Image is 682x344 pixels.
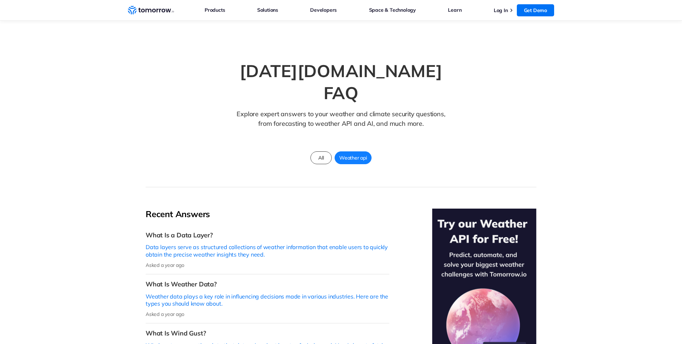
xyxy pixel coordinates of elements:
[146,274,389,323] a: What Is Weather Data?Weather data plays a key role in influencing decisions made in various indus...
[146,243,389,258] p: Data layers serve as structured collections of weather information that enable users to quickly o...
[146,262,389,268] p: Asked a year ago
[220,60,462,104] h1: [DATE][DOMAIN_NAME] FAQ
[146,231,389,239] h3: What Is a Data Layer?
[335,153,371,162] span: Weather api
[369,5,416,15] a: Space & Technology
[146,293,389,308] p: Weather data plays a key role in influencing decisions made in various industries. Here are the t...
[310,5,337,15] a: Developers
[310,151,332,164] a: All
[517,4,554,16] a: Get Demo
[146,225,389,274] a: What Is a Data Layer?Data layers serve as structured collections of weather information that enab...
[448,5,461,15] a: Learn
[314,153,328,162] span: All
[257,5,278,15] a: Solutions
[146,280,389,288] h3: What Is Weather Data?
[205,5,225,15] a: Products
[146,209,389,220] h2: Recent Answers
[146,311,389,317] p: Asked a year ago
[146,329,389,337] h3: What Is Wind Gust?
[494,7,508,14] a: Log In
[128,5,174,16] a: Home link
[335,151,372,164] a: Weather api
[234,109,449,139] p: Explore expert answers to your weather and climate security questions, from forecasting to weathe...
